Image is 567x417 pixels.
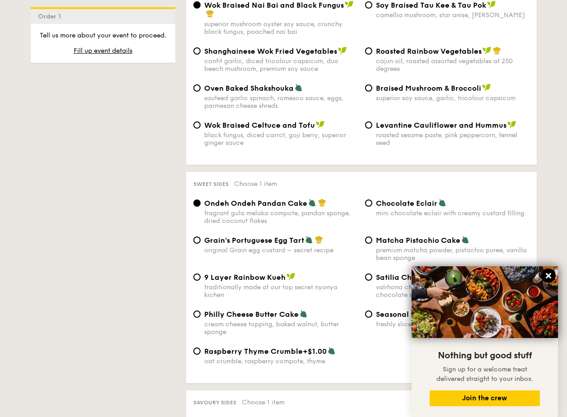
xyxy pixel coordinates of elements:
input: Levantine Cauliflower and Hummusroasted sesame paste, pink peppercorn, fennel seed [365,121,372,129]
img: icon-chef-hat.a58ddaea.svg [315,236,323,244]
div: black fungus, diced carrot, goji berry, superior ginger sauce [204,131,358,147]
input: Philly Cheese Butter Cakecream cheese topping, baked walnut, butter sponge [193,310,201,318]
button: Close [541,269,556,283]
span: Grain's Portuguese Egg Tart [204,236,304,245]
span: Raspberry Thyme Crumble [204,347,303,356]
img: icon-vegan.f8ff3823.svg [482,83,491,92]
span: Order 1 [38,13,65,20]
img: icon-vegan.f8ff3823.svg [338,46,347,55]
span: Roasted Rainbow Vegetables [376,47,482,56]
button: Join the crew [430,390,540,406]
span: Sweet sides [193,181,229,187]
span: Nothing but good stuff [438,350,532,361]
div: fragrant gula melaka compote, pandan sponge, dried coconut flakes [204,209,358,225]
input: Wok Braised Celtuce and Tofublack fungus, diced carrot, goji berry, superior ginger sauce [193,121,201,129]
div: mini chocolate eclair with creamy custard filling [376,209,530,217]
span: Choose 1 item [234,180,277,188]
input: ⁠Soy Braised Tau Kee & Tau Pokcamellia mushroom, star anise, [PERSON_NAME] [365,1,372,9]
div: freshly sliced seasonal fruits [376,320,530,328]
div: valrhona chocolate, cacao mousse, dark chocolate sponge [376,283,530,299]
input: Seasonal Fruits Platter+$1.00freshly sliced seasonal fruits [365,310,372,318]
input: Wok Braised Nai Bai and Black Fungussuperior mushroom oyster soy sauce, crunchy black fungus, poa... [193,1,201,9]
span: Ondeh Ondeh Pandan Cake [204,199,307,208]
span: Philly Cheese Butter Cake [204,310,299,319]
p: Tell us more about your event to proceed. [38,31,168,40]
span: Levantine Cauliflower and Hummus [376,121,506,130]
img: icon-vegan.f8ff3823.svg [507,120,516,129]
div: cajun oil, roasted assorted vegetables at 250 degrees [376,57,530,73]
img: icon-vegan.f8ff3823.svg [487,0,496,9]
div: roasted sesame paste, pink peppercorn, fennel seed [376,131,530,147]
div: original Grain egg custard – secret recipe [204,246,358,254]
input: Grain's Portuguese Egg Tartoriginal Grain egg custard – secret recipe [193,236,201,244]
input: Matcha Pistachio Cakepremium matcha powder, pistachio puree, vanilla bean sponge [365,236,372,244]
img: icon-chef-hat.a58ddaea.svg [206,9,214,18]
img: icon-vegetarian.fe4039eb.svg [308,199,316,207]
span: Oven Baked Shakshouka [204,84,294,93]
div: superior mushroom oyster soy sauce, crunchy black fungus, poached nai bai [204,20,358,36]
div: confit garlic, diced tricolour capsicum, duo beech mushroom, premium soy sauce [204,57,358,73]
img: icon-vegan.f8ff3823.svg [286,273,295,281]
input: Ondeh Ondeh Pandan Cakefragrant gula melaka compote, pandan sponge, dried coconut flakes [193,199,201,207]
img: icon-vegetarian.fe4039eb.svg [328,347,336,355]
span: 9 Layer Rainbow Kueh [204,273,286,282]
div: superior soy sauce, garlic, tricolour capsicum [376,94,530,102]
img: icon-vegan.f8ff3823.svg [316,120,325,129]
span: Choose 1 item [242,398,285,406]
img: icon-vegetarian.fe4039eb.svg [461,236,469,244]
div: premium matcha powder, pistachio puree, vanilla bean sponge [376,246,530,262]
img: icon-vegan.f8ff3823.svg [345,0,354,9]
input: Roasted Rainbow Vegetablescajun oil, roasted assorted vegetables at 250 degrees [365,47,372,55]
span: Wok Braised Celtuce and Tofu [204,121,315,130]
input: Braised Mushroom & Broccolisuperior soy sauce, garlic, tricolour capsicum [365,84,372,92]
span: +$1.00 [303,347,327,356]
div: cream cheese topping, baked walnut, butter sponge [204,320,358,336]
input: Shanghainese Wok Fried Vegetablesconfit garlic, diced tricolour capsicum, duo beech mushroom, pre... [193,47,201,55]
span: Braised Mushroom & Broccoli [376,84,481,93]
span: Seasonal Fruits Platter [376,310,457,319]
input: 9 Layer Rainbow Kuehtraditionally made at our top secret nyonya kichen [193,273,201,281]
span: Savoury sides [193,399,236,406]
div: traditionally made at our top secret nyonya kichen [204,283,358,299]
span: Matcha Pistachio Cake [376,236,460,245]
span: Fill up event details [74,47,132,55]
img: icon-vegetarian.fe4039eb.svg [300,310,308,318]
input: Raspberry Thyme Crumble+$1.00oat crumble, raspberry compote, thyme [193,347,201,355]
div: sauteed garlic spinach, romesco sauce, eggs, parmesan cheese shreds [204,94,358,110]
img: icon-chef-hat.a58ddaea.svg [318,199,326,207]
img: DSC07876-Edit02-Large.jpeg [412,266,558,338]
input: Oven Baked Shakshoukasauteed garlic spinach, romesco sauce, eggs, parmesan cheese shreds [193,84,201,92]
span: Shanghainese Wok Fried Vegetables [204,47,337,56]
img: icon-vegetarian.fe4039eb.svg [438,199,446,207]
div: oat crumble, raspberry compote, thyme [204,357,358,365]
span: ⁠Soy Braised Tau Kee & Tau Pok [376,1,486,9]
img: icon-vegan.f8ff3823.svg [483,46,492,55]
span: Wok Braised Nai Bai and Black Fungus [204,1,344,9]
div: camellia mushroom, star anise, [PERSON_NAME] [376,11,530,19]
input: Satilia Chocolate Mousse Cakevalrhona chocolate, cacao mousse, dark chocolate sponge [365,273,372,281]
img: icon-chef-hat.a58ddaea.svg [493,46,501,55]
input: Chocolate Eclairmini chocolate eclair with creamy custard filling [365,199,372,207]
span: Sign up for a welcome treat delivered straight to your inbox. [436,366,533,383]
img: icon-vegetarian.fe4039eb.svg [305,236,313,244]
img: icon-vegetarian.fe4039eb.svg [295,83,303,92]
span: Chocolate Eclair [376,199,437,208]
span: Satilia Chocolate Mousse Cake [376,273,489,282]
